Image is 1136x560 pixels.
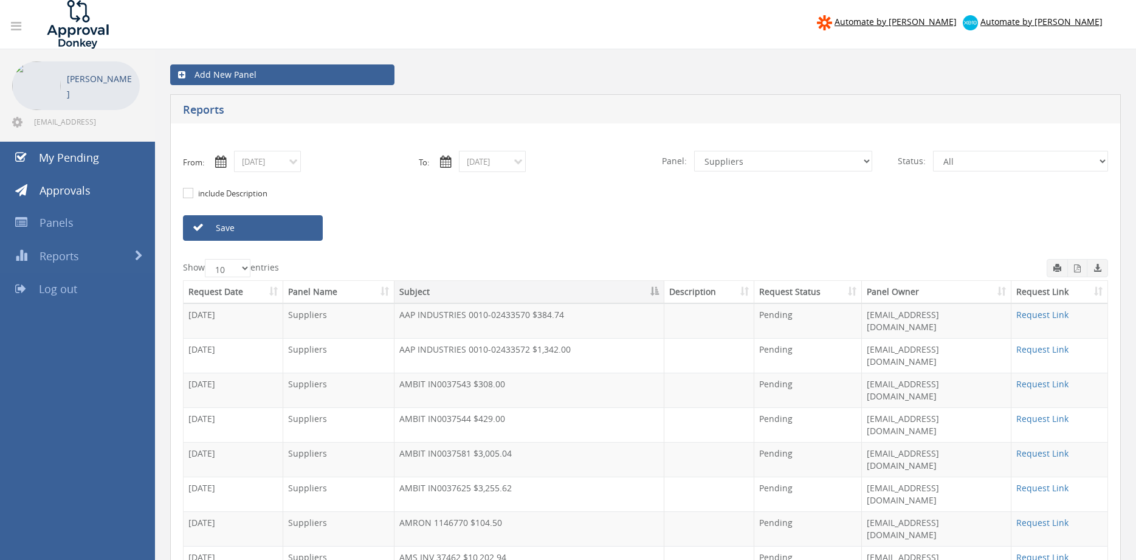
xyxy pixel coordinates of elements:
[1016,378,1069,390] a: Request Link
[283,407,394,442] td: Suppliers
[1016,517,1069,528] a: Request Link
[754,442,862,477] td: Pending
[184,303,283,338] td: [DATE]
[184,338,283,373] td: [DATE]
[183,157,204,168] label: From:
[394,338,664,373] td: AAP INDUSTRIES 0010-02433572 $1,342.00
[394,407,664,442] td: AMBIT IN0037544 $429.00
[195,188,267,200] label: include Description
[183,215,323,241] a: Save
[283,373,394,407] td: Suppliers
[394,281,664,303] th: Subject: activate to sort column descending
[862,338,1011,373] td: [EMAIL_ADDRESS][DOMAIN_NAME]
[754,407,862,442] td: Pending
[205,259,250,277] select: Showentries
[1016,413,1069,424] a: Request Link
[283,442,394,477] td: Suppliers
[184,442,283,477] td: [DATE]
[862,511,1011,546] td: [EMAIL_ADDRESS][DOMAIN_NAME]
[394,373,664,407] td: AMBIT IN0037543 $308.00
[655,151,694,171] span: Panel:
[283,511,394,546] td: Suppliers
[183,104,833,119] h5: Reports
[394,442,664,477] td: AMBIT IN0037581 $3,005.04
[862,281,1011,303] th: Panel Owner: activate to sort column ascending
[184,477,283,511] td: [DATE]
[40,215,74,230] span: Panels
[40,183,91,198] span: Approvals
[183,259,279,277] label: Show entries
[817,15,832,30] img: zapier-logomark.png
[754,511,862,546] td: Pending
[754,281,862,303] th: Request Status: activate to sort column ascending
[283,281,394,303] th: Panel Name: activate to sort column ascending
[34,117,137,126] span: [EMAIL_ADDRESS][DOMAIN_NAME]
[394,511,664,546] td: AMRON 1146770 $104.50
[283,303,394,338] td: Suppliers
[862,477,1011,511] td: [EMAIL_ADDRESS][DOMAIN_NAME]
[754,477,862,511] td: Pending
[184,511,283,546] td: [DATE]
[862,442,1011,477] td: [EMAIL_ADDRESS][DOMAIN_NAME]
[980,16,1103,27] span: Automate by [PERSON_NAME]
[835,16,957,27] span: Automate by [PERSON_NAME]
[1016,482,1069,494] a: Request Link
[67,71,134,102] p: [PERSON_NAME]
[963,15,978,30] img: xero-logo.png
[39,282,77,296] span: Log out
[1016,309,1069,320] a: Request Link
[394,477,664,511] td: AMBIT IN0037625 $3,255.62
[184,373,283,407] td: [DATE]
[664,281,754,303] th: Description: activate to sort column ascending
[754,373,862,407] td: Pending
[862,373,1011,407] td: [EMAIL_ADDRESS][DOMAIN_NAME]
[283,338,394,373] td: Suppliers
[40,249,79,263] span: Reports
[394,303,664,338] td: AAP INDUSTRIES 0010-02433570 $384.74
[862,407,1011,442] td: [EMAIL_ADDRESS][DOMAIN_NAME]
[862,303,1011,338] td: [EMAIL_ADDRESS][DOMAIN_NAME]
[283,477,394,511] td: Suppliers
[419,157,429,168] label: To:
[170,64,394,85] a: Add New Panel
[1016,344,1069,355] a: Request Link
[184,281,283,303] th: Request Date: activate to sort column ascending
[890,151,933,171] span: Status:
[1011,281,1107,303] th: Request Link: activate to sort column ascending
[1016,448,1069,459] a: Request Link
[754,338,862,373] td: Pending
[754,303,862,338] td: Pending
[184,407,283,442] td: [DATE]
[39,150,99,165] span: My Pending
